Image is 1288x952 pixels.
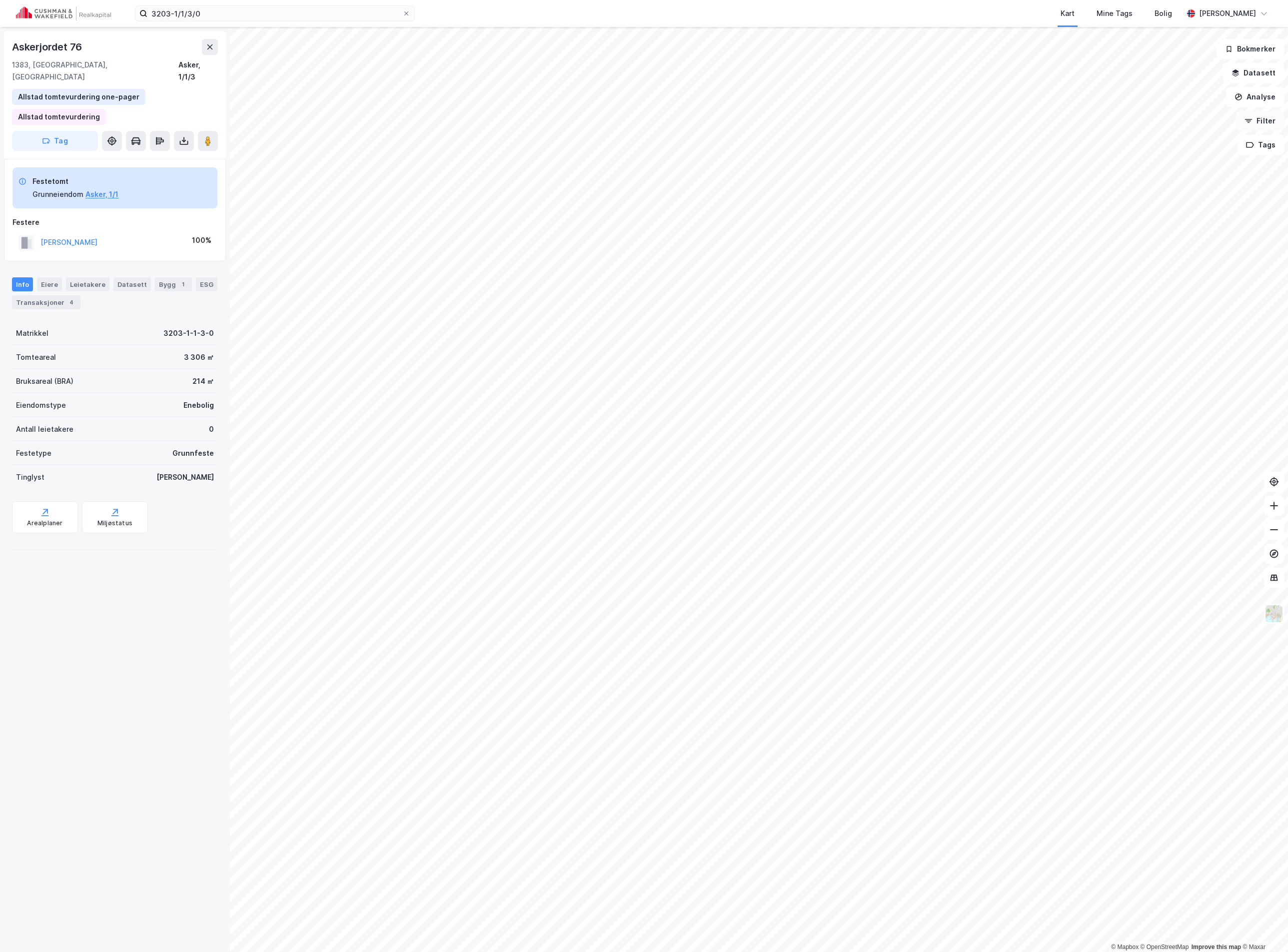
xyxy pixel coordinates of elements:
div: Tinglyst [16,471,44,483]
div: 1 [178,279,188,289]
img: cushman-wakefield-realkapital-logo.202ea83816669bd177139c58696a8fa1.svg [16,6,111,20]
iframe: Chat Widget [1238,904,1288,952]
button: Filter [1236,111,1284,131]
div: 3 306 ㎡ [184,351,214,363]
div: 1383, [GEOGRAPHIC_DATA], [GEOGRAPHIC_DATA] [12,59,178,83]
div: 3203-1-1-3-0 [163,327,214,339]
div: Grunneiendom [32,188,83,200]
button: Tag [12,131,98,151]
button: Datasett [1223,63,1284,83]
div: 100% [192,234,211,246]
a: Mapbox [1111,944,1139,951]
a: OpenStreetMap [1141,944,1189,951]
div: Enebolig [183,399,214,411]
div: Bygg [155,277,192,291]
button: Bokmerker [1217,39,1284,59]
div: [PERSON_NAME] [1199,7,1256,19]
div: Bruksareal (BRA) [16,375,73,387]
button: Tags [1238,135,1284,155]
div: Matrikkel [16,327,48,339]
div: Tomteareal [16,351,56,363]
div: Grunnfeste [172,447,214,459]
div: Antall leietakere [16,423,73,435]
div: [PERSON_NAME] [156,471,214,483]
div: Miljøstatus [97,519,132,527]
div: Kart [1061,7,1075,19]
button: Asker, 1/1 [85,188,118,200]
div: 4 [66,297,76,307]
div: Asker, 1/1/3 [178,59,218,83]
div: Festetomt [32,175,118,187]
div: ESG [196,277,217,291]
div: Eiendomstype [16,399,66,411]
div: 0 [209,423,214,435]
a: Improve this map [1192,944,1241,951]
img: Z [1265,604,1284,623]
div: Bolig [1155,7,1172,19]
div: Allstad tomtevurdering [18,111,100,123]
div: Arealplaner [27,519,62,527]
div: Leietakere [66,277,109,291]
div: Kontrollprogram for chat [1238,904,1288,952]
div: Mine Tags [1097,7,1133,19]
div: Datasett [113,277,151,291]
div: Festere [12,216,217,228]
div: Transaksjoner [12,295,80,309]
button: Analyse [1226,87,1284,107]
div: Festetype [16,447,51,459]
div: Allstad tomtevurdering one-pager [18,91,139,103]
div: Info [12,277,33,291]
div: Eiere [37,277,62,291]
input: Søk på adresse, matrikkel, gårdeiere, leietakere eller personer [147,6,402,21]
div: Askerjordet 76 [12,39,84,55]
div: 214 ㎡ [192,375,214,387]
